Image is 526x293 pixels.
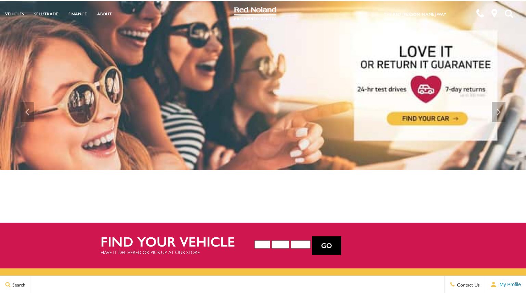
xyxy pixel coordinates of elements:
[272,240,289,249] select: Vehicle Make
[291,240,311,249] select: Vehicle Model
[234,9,277,16] a: Red Noland Pre-Owned
[254,240,270,249] select: Vehicle Year
[101,249,254,255] p: Have it delivered or pick-up at our store
[384,11,446,17] a: The Red [PERSON_NAME] Way
[485,276,526,293] button: user-profile-menu
[11,281,25,288] span: Search
[502,0,516,27] button: Open the search field
[101,234,254,249] h2: Find your vehicle
[497,282,521,287] span: My Profile
[312,236,341,255] button: Go
[234,7,277,20] img: Red Noland Pre-Owned
[455,281,479,288] span: Contact Us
